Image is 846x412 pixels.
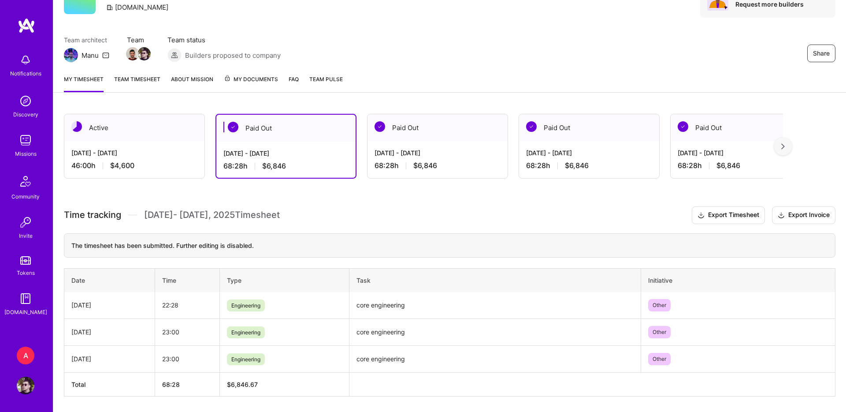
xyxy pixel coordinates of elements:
span: Other [648,326,671,338]
div: Paid Out [671,114,811,141]
div: [DOMAIN_NAME] [4,307,47,317]
i: icon Download [698,211,705,220]
th: $6,846.67 [219,372,349,396]
img: tokens [20,256,31,265]
th: 68:28 [155,372,219,396]
button: Export Timesheet [692,206,765,224]
img: Builders proposed to company [167,48,182,62]
a: Team Member Avatar [127,46,138,61]
a: FAQ [289,75,299,92]
img: Invite [17,213,34,231]
th: Time [155,268,219,292]
span: [DATE] - [DATE] , 2025 Timesheet [144,210,280,221]
div: 68:28 h [678,161,804,170]
span: $6,846 [413,161,437,170]
div: Discovery [13,110,38,119]
span: Team [127,35,150,45]
th: Task [349,268,641,292]
span: Other [648,299,671,311]
div: Invite [19,231,33,240]
th: Initiative [641,268,835,292]
div: [DATE] [71,300,148,310]
td: 23:00 [155,345,219,372]
div: Tokens [17,268,35,277]
span: Team status [167,35,281,45]
img: bell [17,51,34,69]
div: 68:28 h [375,161,501,170]
div: Manu [82,51,99,60]
div: Paid Out [367,114,508,141]
a: User Avatar [15,377,37,394]
span: Engineering [227,353,265,365]
span: Engineering [227,326,265,338]
span: $6,846 [565,161,589,170]
img: logo [18,18,35,34]
span: Engineering [227,300,265,311]
div: Active [64,114,204,141]
i: icon CompanyGray [106,4,113,11]
div: Community [11,192,40,201]
div: [DOMAIN_NAME] [106,3,168,12]
button: Export Invoice [772,206,835,224]
div: Paid Out [216,115,356,142]
th: Total [64,372,155,396]
div: [DATE] - [DATE] [375,148,501,157]
img: User Avatar [17,377,34,394]
div: Paid Out [519,114,659,141]
img: Paid Out [228,122,238,132]
a: My Documents [224,75,278,92]
span: $6,846 [262,161,286,171]
span: My Documents [224,75,278,84]
span: $4,600 [110,161,134,170]
img: Paid Out [526,121,537,132]
td: 23:00 [155,318,219,345]
img: Community [15,171,36,192]
div: [DATE] - [DATE] [223,149,349,158]
a: My timesheet [64,75,104,92]
div: Missions [15,149,37,158]
td: 22:28 [155,292,219,319]
span: Share [813,49,830,58]
div: Notifications [10,69,41,78]
div: [DATE] [71,354,148,363]
th: Date [64,268,155,292]
img: Paid Out [678,121,688,132]
img: Team Architect [64,48,78,62]
div: 68:28 h [526,161,652,170]
div: [DATE] - [DATE] [678,148,804,157]
a: Team Member Avatar [138,46,150,61]
span: Other [648,353,671,365]
img: guide book [17,290,34,307]
i: icon Mail [102,52,109,59]
a: Team timesheet [114,75,160,92]
div: 68:28 h [223,161,349,171]
span: Team architect [64,35,109,45]
td: core engineering [349,345,641,372]
div: [DATE] - [DATE] [526,148,652,157]
div: [DATE] - [DATE] [71,148,197,157]
img: Paid Out [375,121,385,132]
div: [DATE] [71,327,148,337]
img: Team Member Avatar [126,47,139,60]
td: core engineering [349,318,641,345]
button: Share [807,45,835,62]
span: $6,846 [716,161,740,170]
td: core engineering [349,292,641,319]
img: Active [71,121,82,132]
div: A [17,347,34,364]
a: A [15,347,37,364]
img: discovery [17,92,34,110]
img: right [781,143,785,150]
a: Team Pulse [309,75,343,92]
span: Builders proposed to company [185,51,281,60]
th: Type [219,268,349,292]
a: About Mission [171,75,213,92]
img: teamwork [17,131,34,149]
div: 46:00 h [71,161,197,170]
span: Team Pulse [309,76,343,82]
i: icon Download [778,211,785,220]
span: Time tracking [64,210,121,221]
img: Team Member Avatar [137,47,151,60]
div: The timesheet has been submitted. Further editing is disabled. [64,233,835,258]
